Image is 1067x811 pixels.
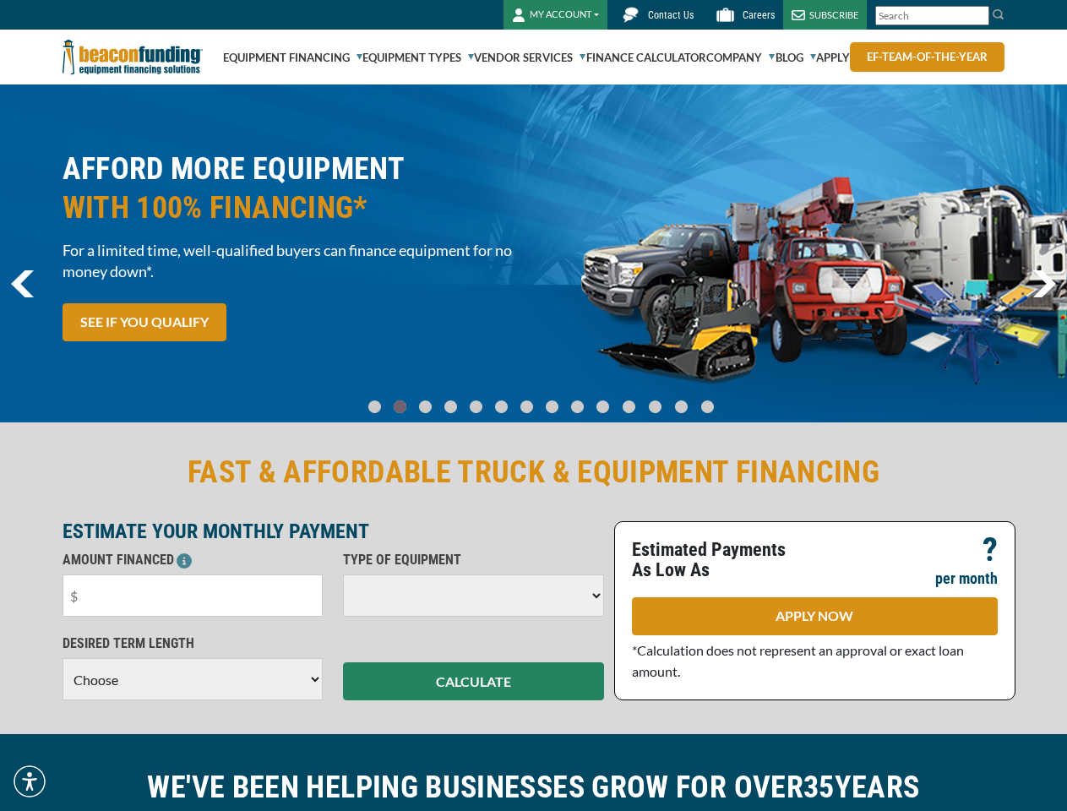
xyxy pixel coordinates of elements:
[992,8,1005,21] img: Search
[11,270,34,297] img: Left Navigator
[586,30,706,84] a: Finance Calculator
[63,303,226,341] a: SEE IF YOU QUALIFY
[542,400,563,414] a: Go To Slide 7
[390,400,411,414] a: Go To Slide 1
[803,770,835,805] span: 35
[706,30,775,84] a: Company
[343,550,604,570] p: TYPE OF EQUIPMENT
[1032,270,1056,297] a: next
[223,30,362,84] a: Equipment Financing
[416,400,436,414] a: Go To Slide 2
[63,550,324,570] p: AMOUNT FINANCED
[63,240,524,282] span: For a limited time, well-qualified buyers can finance equipment for no money down*.
[850,42,1004,72] a: ef-team-of-the-year
[816,30,850,84] a: Apply
[671,400,692,414] a: Go To Slide 12
[983,540,998,560] p: ?
[63,521,604,542] p: ESTIMATE YOUR MONTHLY PAYMENT
[517,400,537,414] a: Go To Slide 6
[935,569,998,589] p: per month
[466,400,487,414] a: Go To Slide 4
[11,270,34,297] a: previous
[63,453,1005,492] h2: FAST & AFFORDABLE TRUCK & EQUIPMENT FINANCING
[492,400,512,414] a: Go To Slide 5
[632,540,805,580] p: Estimated Payments As Low As
[875,6,989,25] input: Search
[63,150,524,227] h2: AFFORD MORE EQUIPMENT
[618,400,640,414] a: Go To Slide 10
[648,9,694,21] span: Contact Us
[593,400,613,414] a: Go To Slide 9
[63,30,203,84] img: Beacon Funding Corporation logo
[632,642,964,679] span: *Calculation does not represent an approval or exact loan amount.
[1032,270,1056,297] img: Right Navigator
[697,400,718,414] a: Go To Slide 13
[362,30,474,84] a: Equipment Types
[63,188,524,227] span: WITH 100% FINANCING*
[63,634,324,654] p: DESIRED TERM LENGTH
[63,768,1005,807] h2: WE'VE BEEN HELPING BUSINESSES GROW FOR OVER YEARS
[365,400,385,414] a: Go To Slide 0
[63,574,324,617] input: $
[645,400,666,414] a: Go To Slide 11
[568,400,588,414] a: Go To Slide 8
[972,9,985,23] a: Clear search text
[343,662,604,700] button: CALCULATE
[743,9,775,21] span: Careers
[776,30,816,84] a: Blog
[474,30,585,84] a: Vendor Services
[632,597,998,635] a: APPLY NOW
[441,400,461,414] a: Go To Slide 3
